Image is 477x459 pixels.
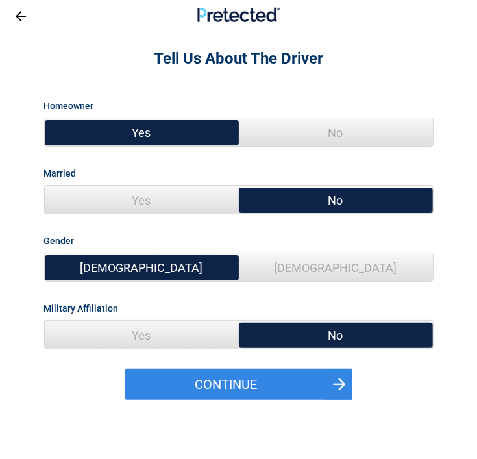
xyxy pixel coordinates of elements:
label: Married [44,166,77,182]
span: [DEMOGRAPHIC_DATA] [239,253,433,282]
label: Military Affiliation [44,301,119,317]
span: No [239,118,433,147]
h2: Tell Us About The Driver [10,49,467,69]
span: Yes [45,118,239,147]
span: No [239,186,433,215]
button: Continue [125,369,352,400]
span: Yes [45,186,239,215]
span: Yes [45,321,239,350]
label: Gender [44,234,75,249]
img: Main Logo [197,7,280,22]
span: No [239,321,433,350]
span: [DEMOGRAPHIC_DATA] [45,253,239,282]
label: Homeowner [44,99,94,114]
